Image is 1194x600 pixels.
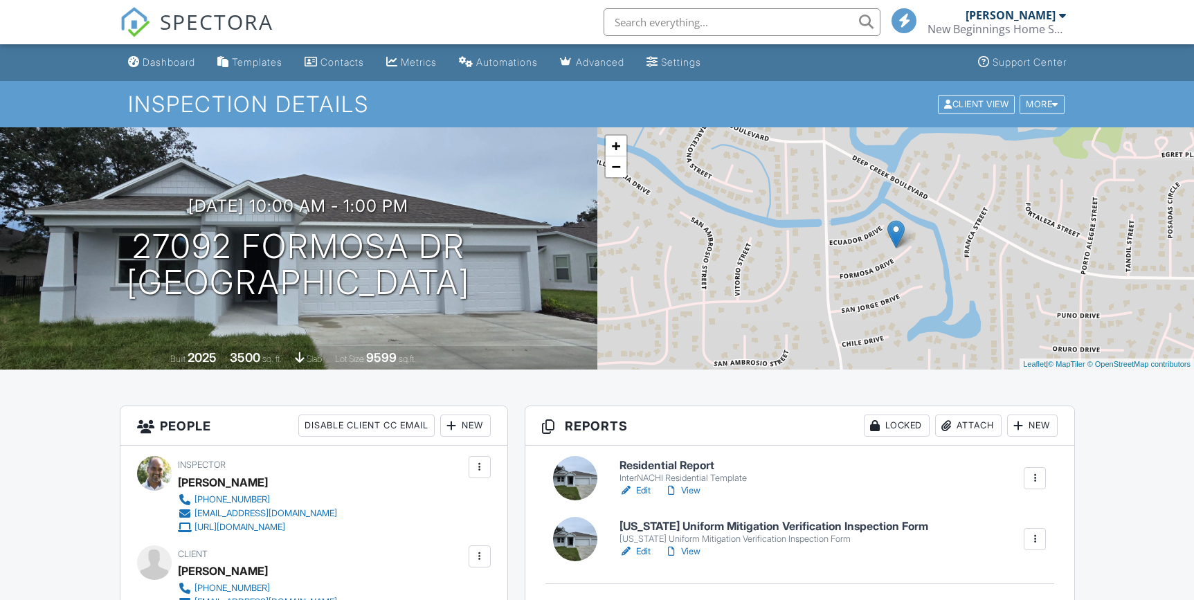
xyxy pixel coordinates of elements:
input: Search everything... [604,8,880,36]
div: [PERSON_NAME] [178,472,268,493]
div: Client View [938,95,1015,113]
a: © MapTiler [1048,360,1085,368]
span: sq. ft. [262,354,282,364]
a: Residential Report InterNACHI Residential Template [619,460,747,484]
a: Zoom in [606,136,626,156]
h3: [DATE] 10:00 am - 1:00 pm [188,197,408,215]
h3: People [120,406,507,446]
a: Leaflet [1023,360,1046,368]
div: Metrics [401,56,437,68]
a: Edit [619,545,651,558]
div: New [1007,415,1058,437]
div: [US_STATE] Uniform Mitigation Verification Inspection Form [619,534,928,545]
div: [EMAIL_ADDRESS][DOMAIN_NAME] [195,508,337,519]
a: Templates [212,50,288,75]
div: Advanced [576,56,624,68]
a: Advanced [554,50,630,75]
div: New Beginnings Home Services, LLC [928,22,1066,36]
a: View [664,545,700,558]
a: [EMAIL_ADDRESS][DOMAIN_NAME] [178,507,337,520]
a: Zoom out [606,156,626,177]
div: 2025 [188,350,217,365]
div: Settings [661,56,701,68]
a: SPECTORA [120,19,273,48]
div: [PHONE_NUMBER] [195,494,270,505]
a: [PHONE_NUMBER] [178,493,337,507]
div: Locked [864,415,930,437]
h1: 27092 Formosa Dr [GEOGRAPHIC_DATA] [127,228,470,302]
div: Contacts [320,56,364,68]
div: 3500 [230,350,260,365]
div: Support Center [993,56,1067,68]
a: © OpenStreetMap contributors [1087,360,1191,368]
a: View [664,484,700,498]
div: New [440,415,491,437]
a: Client View [937,98,1018,109]
span: Lot Size [335,354,364,364]
a: Support Center [973,50,1072,75]
h1: Inspection Details [128,92,1065,116]
a: Metrics [381,50,442,75]
span: slab [307,354,322,364]
div: Automations [476,56,538,68]
div: 9599 [366,350,397,365]
a: Dashboard [123,50,201,75]
a: Automations (Basic) [453,50,543,75]
div: Templates [232,56,282,68]
h3: Reports [525,406,1074,446]
a: Contacts [299,50,370,75]
div: Dashboard [143,56,195,68]
a: [US_STATE] Uniform Mitigation Verification Inspection Form [US_STATE] Uniform Mitigation Verifica... [619,520,928,545]
div: Attach [935,415,1002,437]
div: [URL][DOMAIN_NAME] [195,522,285,533]
div: | [1020,358,1194,370]
a: Settings [641,50,707,75]
h6: [US_STATE] Uniform Mitigation Verification Inspection Form [619,520,928,533]
span: Built [170,354,186,364]
h6: Residential Report [619,460,747,472]
div: More [1020,95,1065,113]
a: Edit [619,484,651,498]
div: [PHONE_NUMBER] [195,583,270,594]
span: Client [178,549,208,559]
a: [URL][DOMAIN_NAME] [178,520,337,534]
div: InterNACHI Residential Template [619,473,747,484]
div: Disable Client CC Email [298,415,435,437]
a: [PHONE_NUMBER] [178,581,337,595]
span: SPECTORA [160,7,273,36]
span: Inspector [178,460,226,470]
span: sq.ft. [399,354,416,364]
div: [PERSON_NAME] [966,8,1056,22]
div: [PERSON_NAME] [178,561,268,581]
img: The Best Home Inspection Software - Spectora [120,7,150,37]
